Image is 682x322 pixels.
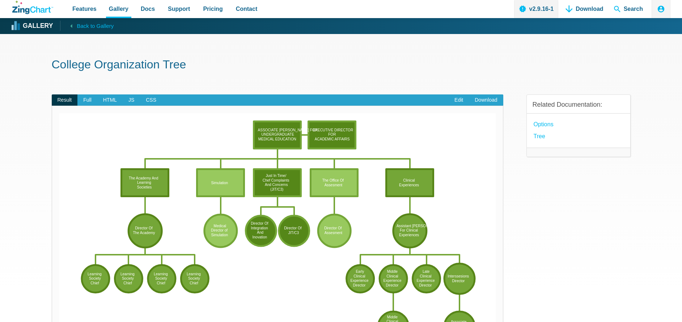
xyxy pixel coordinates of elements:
[469,94,503,106] a: Download
[534,119,554,129] a: options
[420,274,431,278] tspan: Clinical
[60,21,114,31] a: Back to Gallery
[52,57,631,73] h1: College Organization Tree
[123,94,140,106] span: JS
[403,178,415,182] tspan: Clinical
[52,94,78,106] span: Result
[399,183,419,187] tspan: Experiences
[399,233,419,237] tspan: Experiences
[140,94,162,106] span: CSS
[168,4,190,14] span: Support
[12,21,53,31] a: Gallery
[416,279,435,283] tspan: Experience
[109,4,128,14] span: Gallery
[396,224,442,228] tspan: Assistant [PERSON_NAME]
[448,274,469,278] tspan: Interssesions
[97,94,123,106] span: HTML
[12,1,53,14] a: ZingChart Logo. Click to return to the homepage
[203,4,223,14] span: Pricing
[77,21,114,31] span: Back to Gallery
[422,270,429,274] tspan: Late
[77,94,97,106] span: Full
[449,94,469,106] a: Edit
[141,4,155,14] span: Docs
[236,4,258,14] span: Contact
[23,23,53,29] strong: Gallery
[399,228,418,232] tspan: For Clinical
[72,4,97,14] span: Features
[533,101,624,109] h3: Related Documentation:
[452,279,465,283] tspan: Director
[419,283,432,287] tspan: Director
[534,131,545,141] a: tree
